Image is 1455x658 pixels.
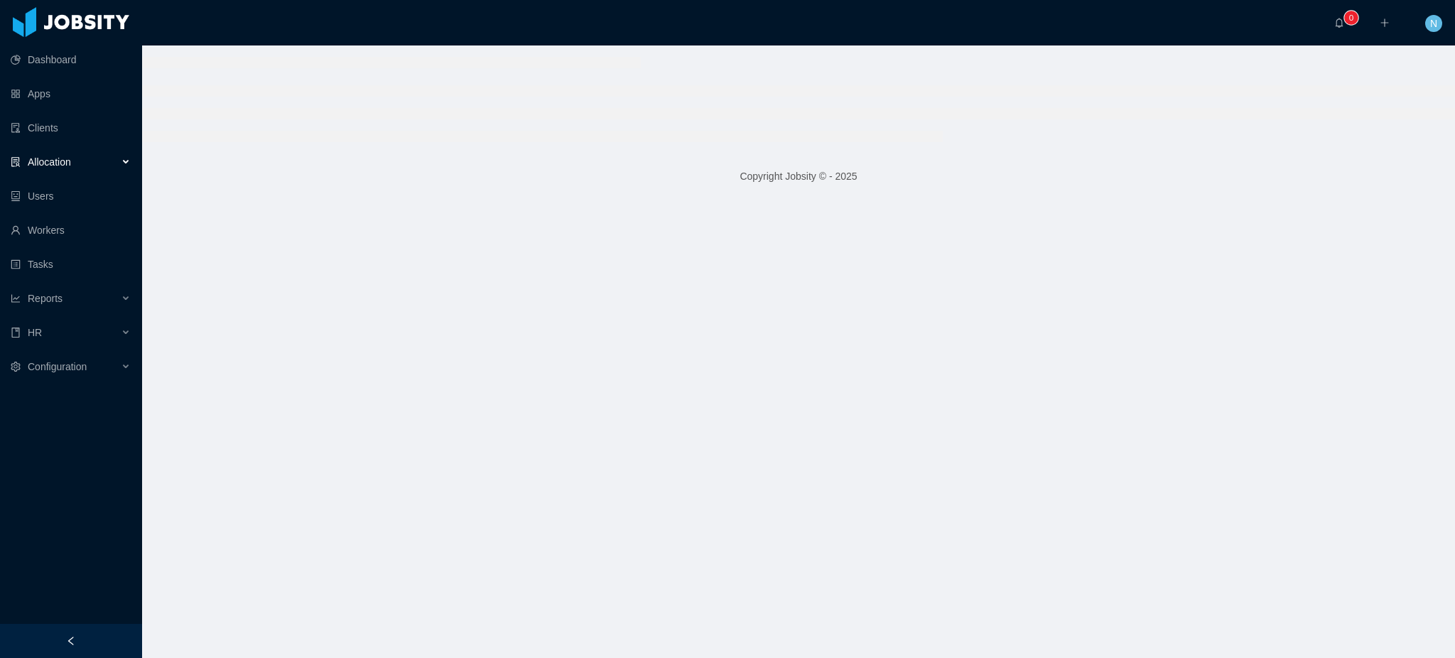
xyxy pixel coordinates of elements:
a: icon: robotUsers [11,182,131,210]
span: Allocation [28,156,71,168]
i: icon: bell [1334,18,1344,28]
a: icon: auditClients [11,114,131,142]
i: icon: setting [11,362,21,372]
i: icon: plus [1380,18,1390,28]
a: icon: pie-chartDashboard [11,45,131,74]
sup: 0 [1344,11,1358,25]
span: Configuration [28,361,87,372]
span: Reports [28,293,63,304]
i: icon: solution [11,157,21,167]
a: icon: userWorkers [11,216,131,244]
i: icon: book [11,328,21,338]
a: icon: appstoreApps [11,80,131,108]
span: N [1430,15,1437,32]
footer: Copyright Jobsity © - 2025 [142,152,1455,201]
span: HR [28,327,42,338]
a: icon: profileTasks [11,250,131,279]
i: icon: line-chart [11,293,21,303]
